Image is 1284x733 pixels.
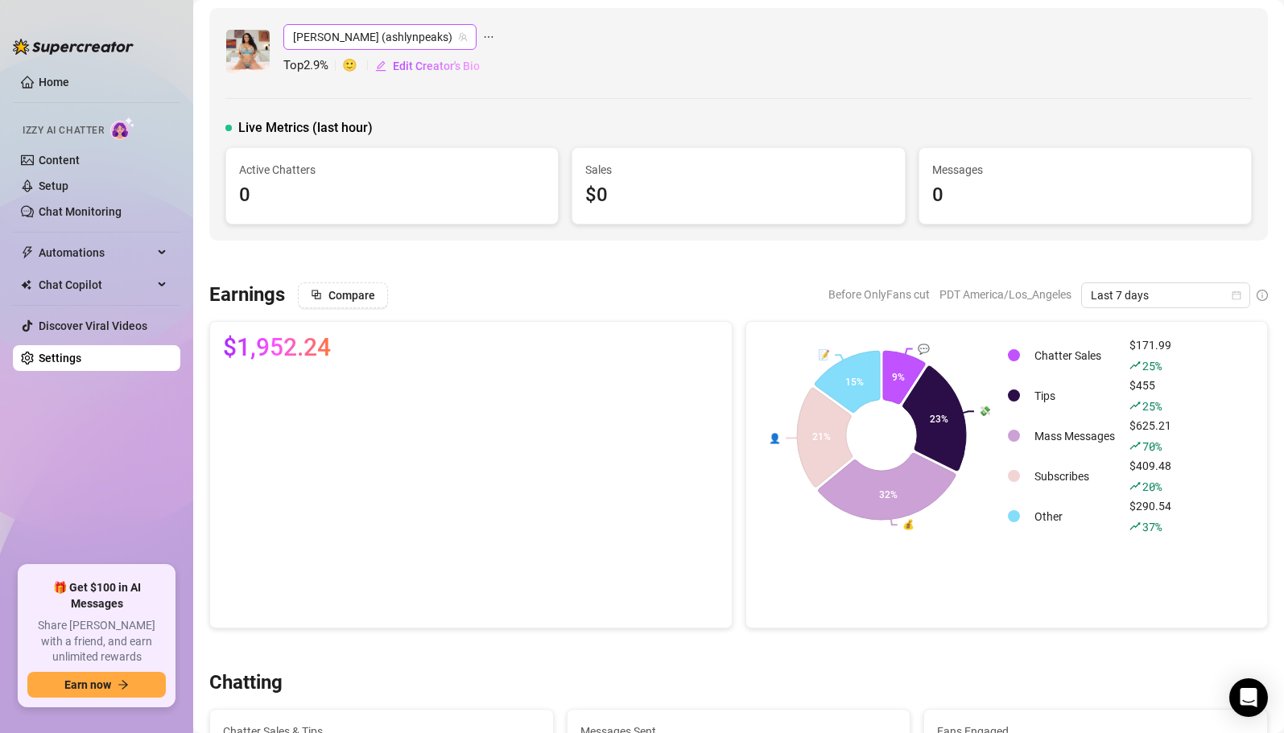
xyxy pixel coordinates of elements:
[917,342,929,354] text: 💬
[932,161,1238,179] span: Messages
[1129,521,1141,532] span: rise
[818,348,830,360] text: 📝
[483,24,494,50] span: ellipsis
[1142,519,1161,534] span: 37 %
[223,335,331,360] span: $1,952.24
[238,118,373,138] span: Live Metrics (last hour)
[27,672,166,698] button: Earn nowarrow-right
[39,319,147,332] a: Discover Viral Videos
[1028,377,1121,415] td: Tips
[118,679,129,690] span: arrow-right
[978,405,990,417] text: 💸
[1028,417,1121,455] td: Mass Messages
[585,180,891,211] div: $0
[39,154,80,167] a: Content
[1142,358,1161,373] span: 25 %
[1142,439,1161,454] span: 70 %
[39,76,69,89] a: Home
[311,289,322,300] span: block
[39,205,122,218] a: Chat Monitoring
[283,56,342,76] span: Top 2.9 %
[902,518,914,530] text: 💰
[374,53,481,79] button: Edit Creator's Bio
[39,240,153,266] span: Automations
[769,431,781,443] text: 👤
[293,25,467,49] span: Ashlyn (ashlynpeaks)
[1142,479,1161,494] span: 20 %
[39,272,153,298] span: Chat Copilot
[1028,497,1121,536] td: Other
[828,282,930,307] span: Before OnlyFans cut
[1129,360,1141,371] span: rise
[39,352,81,364] a: Settings
[39,179,68,192] a: Setup
[1028,336,1121,375] td: Chatter Sales
[939,282,1071,307] span: PDT America/Los_Angeles
[226,30,270,73] img: Ashlyn (@ashlynpeaks)
[1232,290,1241,300] span: calendar
[1142,398,1161,414] span: 25 %
[209,670,283,696] h3: Chatting
[1091,283,1241,307] span: Last 7 days
[1129,480,1141,492] span: rise
[393,60,480,72] span: Edit Creator's Bio
[1129,497,1171,536] div: $290.54
[1129,336,1171,375] div: $171.99
[328,289,375,302] span: Compare
[342,56,374,76] span: 🙂
[110,117,135,140] img: AI Chatter
[13,39,134,55] img: logo-BBDzfeDw.svg
[1129,440,1141,451] span: rise
[1129,400,1141,411] span: rise
[21,279,31,290] img: Chat Copilot
[64,678,111,691] span: Earn now
[239,161,545,179] span: Active Chatters
[1129,457,1171,496] div: $409.48
[298,282,388,308] button: Compare
[23,123,104,138] span: Izzy AI Chatter
[585,161,891,179] span: Sales
[27,580,166,612] span: 🎁 Get $100 in AI Messages
[1229,678,1268,717] div: Open Intercom Messenger
[375,60,386,72] span: edit
[458,32,468,42] span: team
[21,246,34,259] span: thunderbolt
[1028,457,1121,496] td: Subscribes
[27,618,166,665] span: Share [PERSON_NAME] with a friend, and earn unlimited rewards
[1129,377,1171,415] div: $455
[239,180,545,211] div: 0
[209,282,285,308] h3: Earnings
[932,180,1238,211] div: 0
[1257,290,1268,301] span: info-circle
[1129,417,1171,455] div: $625.21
